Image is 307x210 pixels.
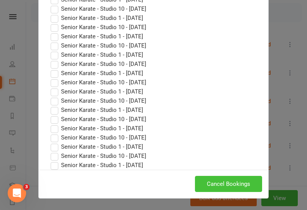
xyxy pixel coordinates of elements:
[51,78,146,87] label: Senior Karate - Studio 10 - [DATE]
[51,142,143,151] label: Senior Karate - Studio 1 - [DATE]
[51,87,143,96] label: Senior Karate - Studio 1 - [DATE]
[51,105,143,115] label: Senior Karate - Studio 1 - [DATE]
[23,184,30,190] span: 3
[51,32,143,41] label: Senior Karate - Studio 1 - [DATE]
[51,96,146,105] label: Senior Karate - Studio 10 - [DATE]
[195,176,262,192] button: Cancel Bookings
[51,115,146,124] label: Senior Karate - Studio 10 - [DATE]
[51,59,146,69] label: Senior Karate - Studio 10 - [DATE]
[51,151,146,161] label: Senior Karate - Studio 10 - [DATE]
[51,13,143,23] label: Senior Karate - Studio 1 - [DATE]
[8,184,26,202] iframe: Intercom live chat
[51,133,146,142] label: Senior Karate - Studio 10 - [DATE]
[51,41,146,50] label: Senior Karate - Studio 10 - [DATE]
[51,4,146,13] label: Senior Karate - Studio 10 - [DATE]
[51,69,143,78] label: Senior Karate - Studio 1 - [DATE]
[51,124,143,133] label: Senior Karate - Studio 1 - [DATE]
[51,23,146,32] label: Senior Karate - Studio 10 - [DATE]
[51,50,143,59] label: Senior Karate - Studio 1 - [DATE]
[51,161,143,170] label: Senior Karate - Studio 1 - [DATE]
